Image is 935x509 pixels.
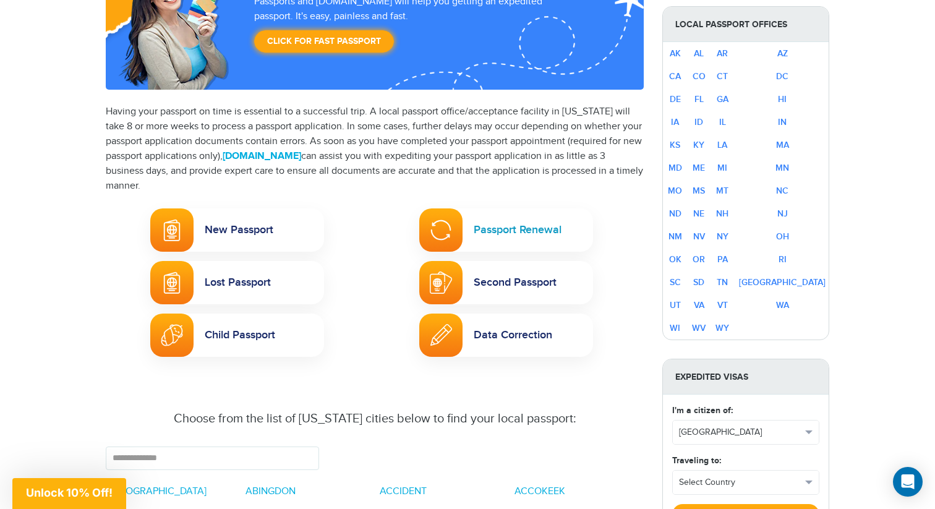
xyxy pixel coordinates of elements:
a: NC [776,186,788,196]
a: MA [776,140,789,150]
a: UT [670,300,681,310]
a: CO [693,71,706,82]
a: CA [669,71,681,82]
strong: Expedited Visas [663,359,829,395]
span: Select Country [679,476,801,489]
a: DE [670,94,681,105]
a: CT [717,71,728,82]
a: ACCOKEEK [514,485,565,497]
a: New PassportNew Passport [150,208,324,252]
a: OR [693,254,705,265]
a: SD [693,277,704,288]
a: OH [776,231,789,242]
img: Lost Passport [163,272,181,294]
a: MI [717,163,727,173]
a: WY [715,323,729,333]
a: AL [694,48,704,59]
a: ABINGDON [245,485,296,497]
a: ACCIDENT [380,485,427,497]
a: NE [693,208,704,219]
a: IN [778,117,787,127]
a: FL [694,94,704,105]
a: ND [669,208,681,219]
div: Unlock 10% Off! [12,478,126,509]
a: LA [717,140,727,150]
a: KY [693,140,704,150]
a: ID [694,117,703,127]
a: VA [694,300,704,310]
a: [GEOGRAPHIC_DATA] [739,277,826,288]
a: [GEOGRAPHIC_DATA] [111,485,207,497]
a: NY [717,231,728,242]
a: MS [693,186,705,196]
a: MN [775,163,789,173]
strong: Local Passport Offices [663,7,829,42]
a: MO [668,186,682,196]
a: Passport Name ChangeData Correction [419,314,593,357]
span: Unlock 10% Off! [26,486,113,499]
div: Open Intercom Messenger [893,467,923,497]
a: AK [670,48,681,59]
a: Click for Fast Passport [254,30,394,53]
a: AR [717,48,728,59]
a: PA [717,254,728,265]
span: [GEOGRAPHIC_DATA] [679,426,801,438]
a: NH [716,208,728,219]
a: MT [716,186,728,196]
a: HI [778,94,787,105]
img: Passport Renewal [430,219,452,241]
a: DC [776,71,788,82]
img: Passport Name Change [430,324,452,346]
a: Second PassportSecond Passport [419,261,593,304]
a: NV [693,231,705,242]
a: VT [717,300,728,310]
label: Traveling to: [672,454,721,467]
img: Second Passport [430,272,452,294]
a: WI [670,323,680,333]
button: [GEOGRAPHIC_DATA] [673,421,819,444]
a: OK [669,254,681,265]
a: MD [668,163,682,173]
a: RI [779,254,787,265]
a: ME [693,163,705,173]
a: WV [692,323,706,333]
label: I'm a citizen of: [672,404,733,417]
a: GA [717,94,728,105]
a: WA [776,300,789,310]
a: IL [719,117,726,127]
a: [DOMAIN_NAME] [223,150,301,162]
p: Having your passport on time is essential to a successful trip. A local passport office/acceptanc... [106,105,644,194]
img: New Passport [163,219,181,241]
a: SC [670,277,681,288]
a: NJ [777,208,788,219]
a: AZ [777,48,788,59]
a: TN [717,277,728,288]
a: Lost PassportLost Passport [150,261,324,304]
button: Select Country [673,471,819,494]
a: KS [670,140,680,150]
div: Choose from the list of [US_STATE] cities below to find your local passport: [115,409,634,428]
a: NM [668,231,682,242]
a: IA [671,117,679,127]
a: Passport RenewalPassport Renewal [419,208,593,252]
img: Child Passport [161,324,183,346]
a: Child PassportChild Passport [150,314,324,357]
